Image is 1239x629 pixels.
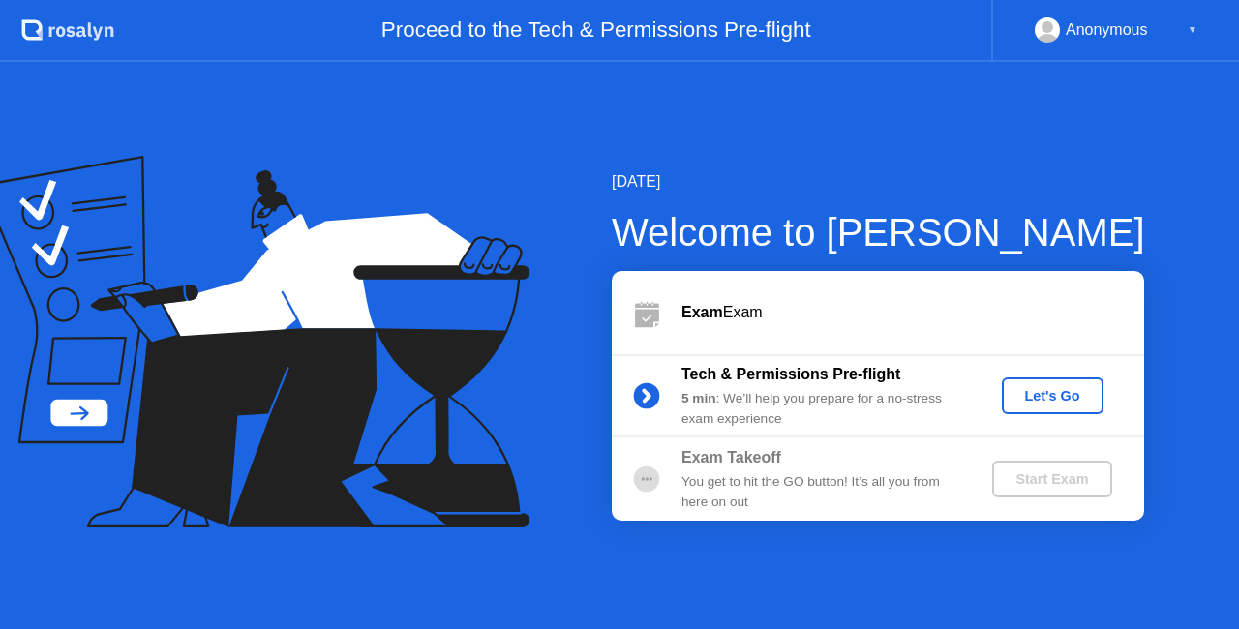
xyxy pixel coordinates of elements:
b: Tech & Permissions Pre-flight [681,366,900,382]
b: 5 min [681,391,716,405]
button: Start Exam [992,461,1111,497]
b: Exam [681,304,723,320]
div: Start Exam [1000,471,1103,487]
div: [DATE] [612,170,1145,194]
button: Let's Go [1002,377,1103,414]
div: ▼ [1188,17,1197,43]
div: Anonymous [1066,17,1148,43]
div: Let's Go [1010,388,1096,404]
div: Welcome to [PERSON_NAME] [612,203,1145,261]
b: Exam Takeoff [681,449,781,465]
div: You get to hit the GO button! It’s all you from here on out [681,472,960,512]
div: Exam [681,301,1144,324]
div: : We’ll help you prepare for a no-stress exam experience [681,389,960,429]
